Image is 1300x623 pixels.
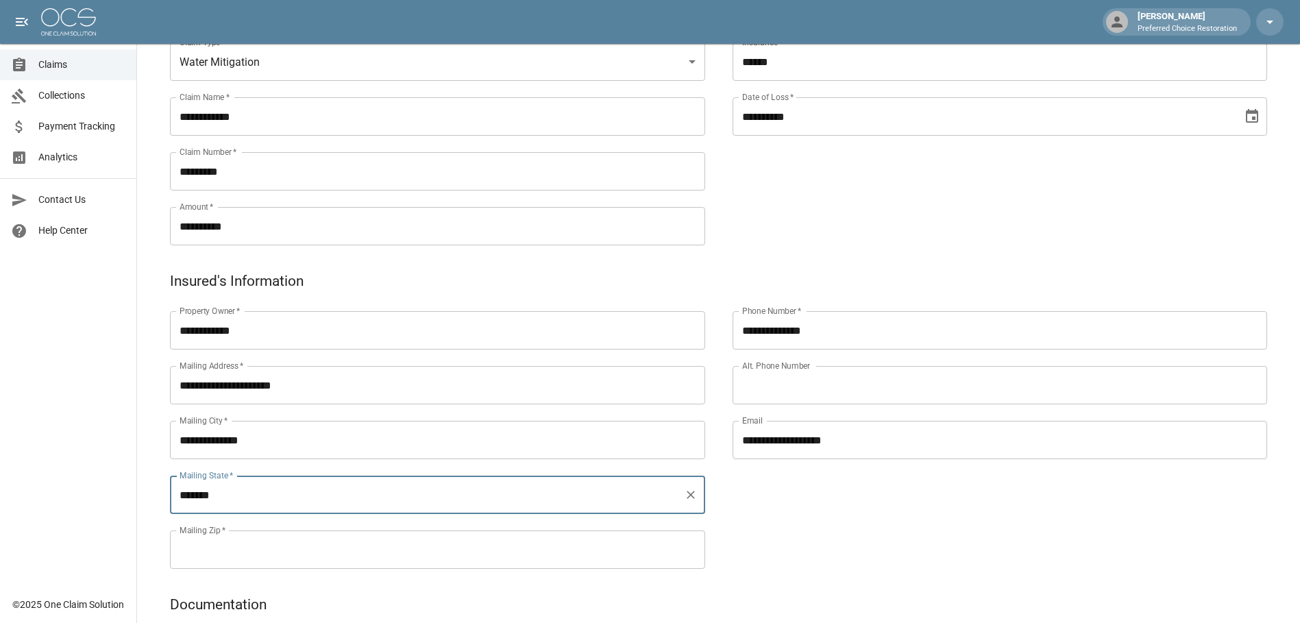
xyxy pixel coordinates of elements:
label: Mailing State [180,469,233,481]
label: Claim Number [180,146,236,158]
label: Mailing Address [180,360,243,371]
span: Help Center [38,223,125,238]
span: Payment Tracking [38,119,125,134]
label: Claim Name [180,91,230,103]
button: Choose date, selected date is Sep 12, 2025 [1238,103,1266,130]
label: Mailing City [180,415,228,426]
label: Property Owner [180,305,241,317]
span: Analytics [38,150,125,164]
label: Date of Loss [742,91,794,103]
span: Collections [38,88,125,103]
div: [PERSON_NAME] [1132,10,1242,34]
label: Phone Number [742,305,801,317]
div: © 2025 One Claim Solution [12,598,124,611]
button: Clear [681,485,700,504]
span: Claims [38,58,125,72]
label: Mailing Zip [180,524,226,536]
div: Water Mitigation [170,42,705,81]
img: ocs-logo-white-transparent.png [41,8,96,36]
span: Contact Us [38,193,125,207]
label: Amount [180,201,214,212]
p: Preferred Choice Restoration [1138,23,1237,35]
button: open drawer [8,8,36,36]
label: Alt. Phone Number [742,360,810,371]
label: Email [742,415,763,426]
